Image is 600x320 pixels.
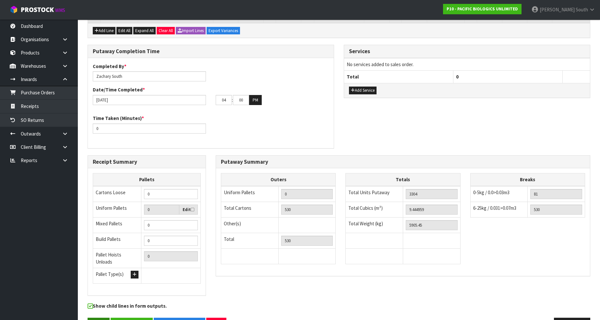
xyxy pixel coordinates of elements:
[93,218,141,233] td: Mixed Pallets
[144,205,179,215] input: Uniform Pallets
[21,6,54,14] span: ProStock
[232,95,233,105] td: :
[349,48,585,54] h3: Services
[176,27,206,35] button: Import Lines
[93,124,206,134] input: Time Taken
[133,27,156,35] button: Expand All
[346,186,403,202] td: Total Units Putaway
[576,6,588,13] span: South
[443,4,522,14] a: P10 - PACIFIC BIOLOGICS UNLIMITED
[540,6,575,13] span: [PERSON_NAME]
[144,236,198,246] input: Manual
[116,27,132,35] button: Edit All
[93,63,126,70] label: Completed By
[281,189,333,199] input: UNIFORM P LINES
[216,95,232,105] input: HH
[221,217,279,233] td: Other(s)
[344,58,590,70] td: No services added to sales order.
[10,6,18,14] img: cube-alt.png
[349,87,377,94] button: Add Service
[221,173,336,186] th: Outers
[144,220,198,230] input: Manual
[344,71,453,83] th: Total
[93,249,141,268] td: Pallet Hoists Unloads
[470,173,585,186] th: Breaks
[135,28,154,33] span: Expand All
[346,202,403,217] td: Total Cubics (m³)
[221,186,279,202] td: Uniform Pallets
[102,9,136,20] span: A AGR CATTLE APP A
[183,207,194,213] label: Edit
[233,95,249,105] input: MM
[221,202,279,217] td: Total Cartons
[93,186,141,202] td: Cartons Loose
[281,205,333,215] input: OUTERS TOTAL = CTN
[93,173,201,186] th: Pallets
[144,251,198,261] input: UNIFORM P + MIXED P + BUILD P
[93,233,141,249] td: Build Pallets
[93,115,144,122] label: Time Taken (Minutes)
[281,236,333,246] input: TOTAL PACKS
[93,202,141,218] td: Uniform Pallets
[447,6,518,12] strong: P10 - PACIFIC BIOLOGICS UNLIMITED
[473,205,516,211] span: 6-25kg / 0.031>0.07m3
[93,86,145,93] label: Date/Time Completed
[93,268,141,284] td: Pallet Type(s)
[473,189,510,196] span: 0-5kg / 0.0>0.03m3
[93,27,115,35] button: Add Line
[55,7,65,13] small: WMS
[93,48,329,54] h3: Putaway Completion Time
[93,95,206,105] input: Date/Time completed
[157,27,175,35] button: Clear All
[346,173,460,186] th: Totals
[221,233,279,248] td: Total
[207,27,240,35] button: Export Variances
[88,302,167,311] label: Show child lines in form outputs.
[346,217,403,233] td: Total Weight (kg)
[221,159,585,165] h3: Putaway Summary
[93,159,201,165] h3: Receipt Summary
[249,95,262,105] button: PM
[456,74,459,80] span: 0
[144,189,198,199] input: Manual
